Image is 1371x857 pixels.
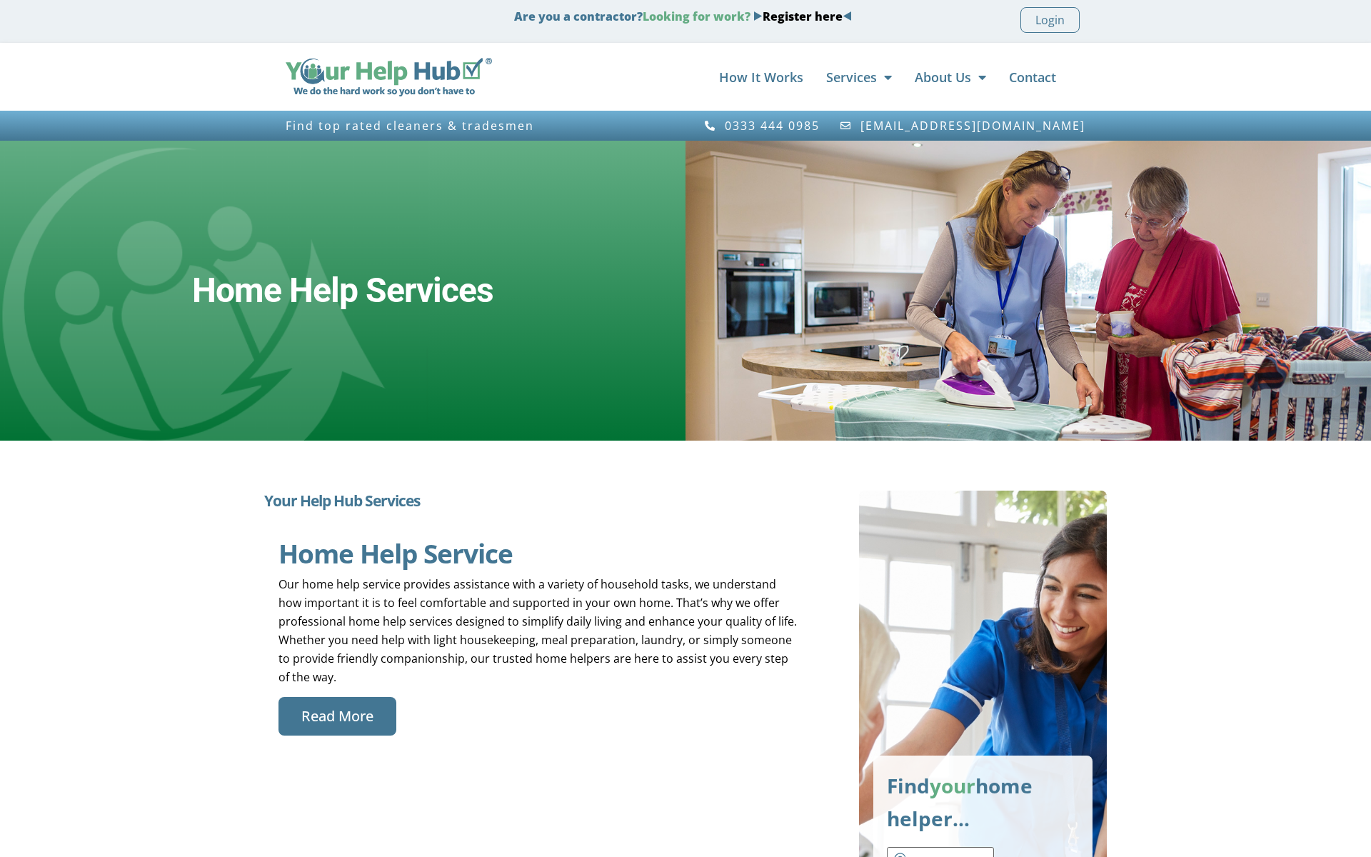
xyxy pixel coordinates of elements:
span: your [930,772,975,799]
span: Looking for work? [643,9,750,24]
h2: Home Help Services [192,270,493,311]
a: Contact [1009,63,1056,91]
h2: Home Help Service [278,539,802,568]
span: 0333 444 0985 [721,119,820,132]
a: Login [1020,7,1080,33]
a: Services [826,63,892,91]
p: Our home help service provides assistance with a variety of household tasks, we understand how im... [278,575,802,686]
a: About Us [915,63,986,91]
h3: Find top rated cleaners & tradesmen [286,119,678,132]
img: Blue Arrow - Left [843,11,852,21]
a: 0333 444 0985 [703,119,820,132]
span: Login [1035,11,1065,29]
nav: Menu [506,63,1056,91]
a: Read More [278,697,396,736]
p: Find home helper… [887,769,1079,835]
strong: Are you a contractor? [514,9,852,24]
a: Register here [763,9,843,24]
span: Read More [301,706,373,727]
img: Your Help Hub Wide Logo [286,58,492,96]
span: [EMAIL_ADDRESS][DOMAIN_NAME] [857,119,1085,132]
a: [EMAIL_ADDRESS][DOMAIN_NAME] [840,119,1086,132]
img: Blue Arrow - Right [753,11,763,21]
a: How It Works [719,63,803,91]
h2: Your Help Hub Services [264,491,816,511]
